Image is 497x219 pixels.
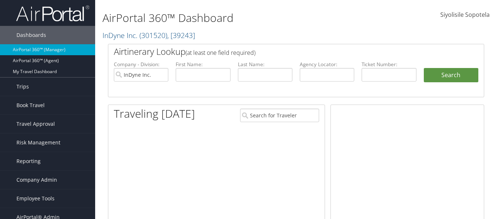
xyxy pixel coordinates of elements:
span: , [ 39243 ] [167,30,195,40]
label: Company - Division: [114,61,168,68]
span: Dashboards [16,26,46,44]
span: ( 301520 ) [139,30,167,40]
label: Agency Locator: [300,61,354,68]
span: Book Travel [16,96,45,114]
span: (at least one field required) [186,49,255,57]
a: InDyne Inc. [102,30,195,40]
button: Search [424,68,478,83]
h2: Airtinerary Lookup [114,45,447,58]
h1: Traveling [DATE] [114,106,195,121]
span: Travel Approval [16,115,55,133]
span: Trips [16,78,29,96]
span: Reporting [16,152,41,170]
span: Siyolisile Sopotela [440,11,490,19]
label: First Name: [176,61,230,68]
span: Risk Management [16,133,60,152]
span: Company Admin [16,171,57,189]
span: Employee Tools [16,189,55,208]
h1: AirPortal 360™ Dashboard [102,10,360,26]
input: Search for Traveler [240,109,319,122]
a: Siyolisile Sopotela [440,4,490,26]
label: Ticket Number: [362,61,416,68]
label: Last Name: [238,61,292,68]
img: airportal-logo.png [16,5,89,22]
